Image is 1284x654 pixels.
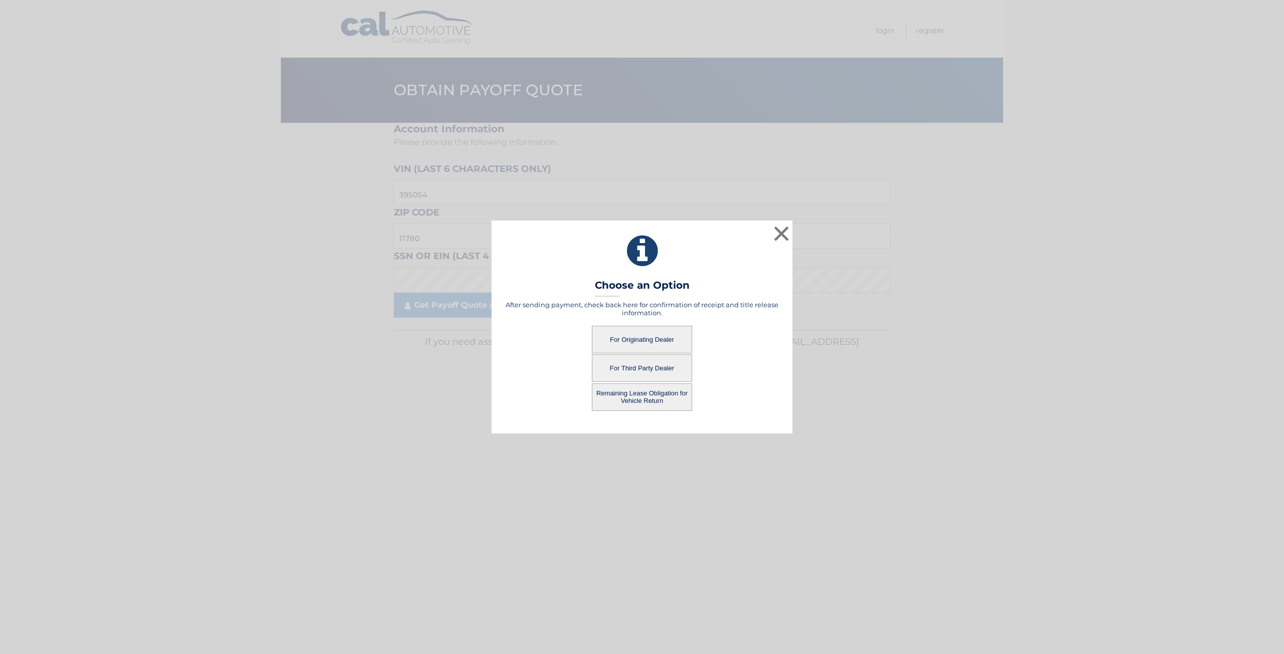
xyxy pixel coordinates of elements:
h3: Choose an Option [595,279,690,297]
button: × [771,224,791,244]
button: For Third Party Dealer [592,354,692,382]
button: For Originating Dealer [592,326,692,353]
h5: After sending payment, check back here for confirmation of receipt and title release information. [504,301,780,317]
button: Remaining Lease Obligation for Vehicle Return [592,383,692,411]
